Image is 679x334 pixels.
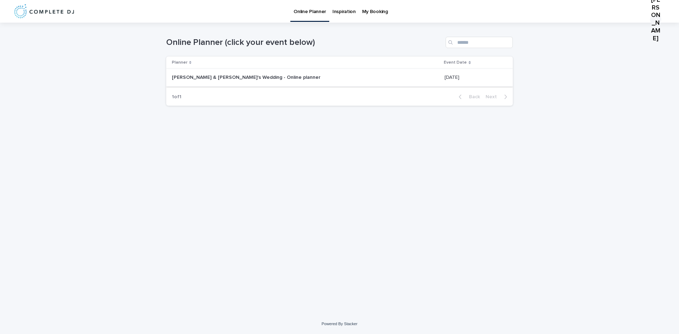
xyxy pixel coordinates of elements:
[445,73,461,81] p: [DATE]
[483,94,513,100] button: Next
[446,37,513,48] input: Search
[650,14,661,25] div: [PERSON_NAME]
[444,59,467,66] p: Event Date
[166,37,443,48] h1: Online Planner (click your event below)
[166,69,513,87] tr: [PERSON_NAME] & [PERSON_NAME]'s Wedding - Online planner[PERSON_NAME] & [PERSON_NAME]'s Wedding -...
[172,73,322,81] p: [PERSON_NAME] & [PERSON_NAME]'s Wedding - Online planner
[321,322,357,326] a: Powered By Stacker
[453,94,483,100] button: Back
[14,4,74,18] img: 8nP3zCmvR2aWrOmylPw8
[465,94,480,99] span: Back
[172,59,187,66] p: Planner
[486,94,501,99] span: Next
[166,88,187,106] p: 1 of 1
